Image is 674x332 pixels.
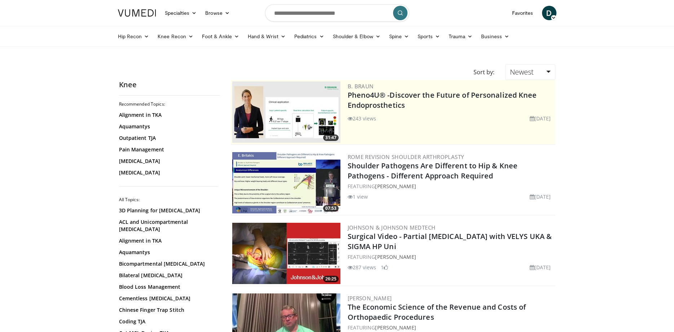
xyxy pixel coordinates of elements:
li: 1 view [348,193,368,200]
li: [DATE] [530,115,551,122]
a: Aquamantys [119,249,216,256]
a: Bicompartmental [MEDICAL_DATA] [119,260,216,267]
h2: Knee [119,80,220,89]
a: Hand & Wrist [243,29,290,44]
a: Rome Revision Shoulder Arthroplasty [348,153,464,160]
a: Hip Recon [114,29,154,44]
input: Search topics, interventions [265,4,409,22]
span: Newest [510,67,534,77]
a: Outpatient TJA [119,134,216,142]
a: Business [477,29,514,44]
a: Surgical Video - Partial [MEDICAL_DATA] with VELYS UKA & SIGMA HP Uni [348,231,552,251]
span: 31:47 [323,134,339,141]
a: ACL and Unicompartmental [MEDICAL_DATA] [119,218,216,233]
img: 470f1708-61b8-42d5-b262-e720e03fa3ff.300x170_q85_crop-smart_upscale.jpg [232,223,340,284]
a: Alignment in TKA [119,111,216,119]
a: Knee Recon [153,29,198,44]
a: Favorites [508,6,538,20]
li: [DATE] [530,264,551,271]
a: Browse [201,6,234,20]
div: FEATURING [348,182,554,190]
a: 3D Planning for [MEDICAL_DATA] [119,207,216,214]
li: 1 [381,264,388,271]
img: 2c749dd2-eaed-4ec0-9464-a41d4cc96b76.300x170_q85_crop-smart_upscale.jpg [232,81,340,143]
a: B. Braun [348,83,374,90]
span: 07:53 [323,205,339,212]
a: Aquamantys [119,123,216,130]
img: 6a7d116b-e731-469b-a02b-077c798815a2.300x170_q85_crop-smart_upscale.jpg [232,152,340,213]
a: Sports [413,29,444,44]
div: FEATURING [348,253,554,261]
a: Specialties [160,6,201,20]
a: D [542,6,556,20]
img: VuMedi Logo [118,9,156,17]
a: Pain Management [119,146,216,153]
a: Alignment in TKA [119,237,216,244]
a: [PERSON_NAME] [375,253,416,260]
a: [MEDICAL_DATA] [119,158,216,165]
div: Sort by: [468,64,500,80]
li: 243 views [348,115,376,122]
a: The Economic Science of the Revenue and Costs of Orthopaedic Procedures [348,302,526,322]
a: Coding TJA [119,318,216,325]
a: Bilateral [MEDICAL_DATA] [119,272,216,279]
a: Blood Loss Management [119,283,216,291]
a: [PERSON_NAME] [348,295,392,302]
h2: All Topics: [119,197,218,203]
a: Spine [385,29,413,44]
a: 26:25 [232,223,340,284]
a: Cementless [MEDICAL_DATA] [119,295,216,302]
a: Pediatrics [290,29,329,44]
a: Shoulder & Elbow [329,29,385,44]
li: 287 views [348,264,376,271]
a: [MEDICAL_DATA] [119,169,216,176]
a: Johnson & Johnson MedTech [348,224,436,231]
a: Chinese Finger Trap Stitch [119,306,216,314]
div: FEATURING [348,324,554,331]
a: Newest [505,64,555,80]
a: [PERSON_NAME] [375,324,416,331]
a: Pheno4U® -Discover the Future of Personalized Knee Endoprosthetics [348,90,537,110]
span: 26:25 [323,276,339,282]
a: Foot & Ankle [198,29,243,44]
li: [DATE] [530,193,551,200]
h2: Recommended Topics: [119,101,218,107]
a: [PERSON_NAME] [375,183,416,190]
a: 07:53 [232,152,340,213]
a: Trauma [444,29,477,44]
a: Shoulder Pathogens Are Different to Hip & Knee Pathogens - Different Approach Required [348,161,518,181]
a: 31:47 [232,81,340,143]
